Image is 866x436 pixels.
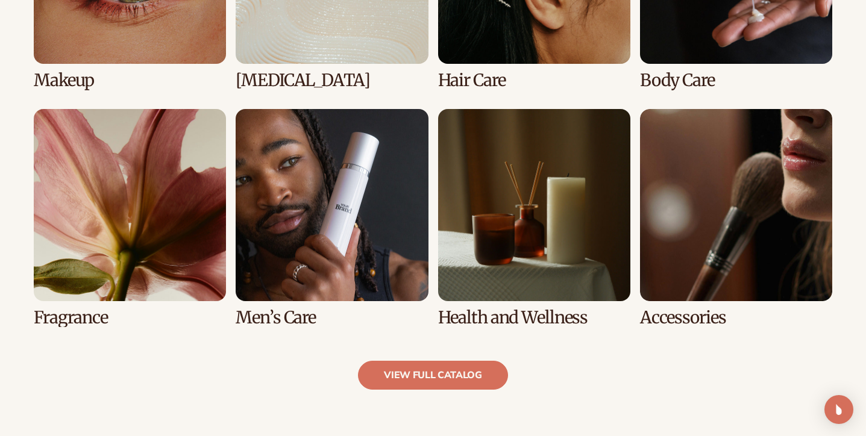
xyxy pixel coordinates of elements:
[824,395,853,424] div: Open Intercom Messenger
[236,71,428,90] h3: [MEDICAL_DATA]
[438,109,630,327] div: 7 / 8
[438,71,630,90] h3: Hair Care
[236,109,428,327] div: 6 / 8
[34,109,226,327] div: 5 / 8
[34,71,226,90] h3: Makeup
[358,361,508,390] a: view full catalog
[640,71,832,90] h3: Body Care
[640,109,832,327] div: 8 / 8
